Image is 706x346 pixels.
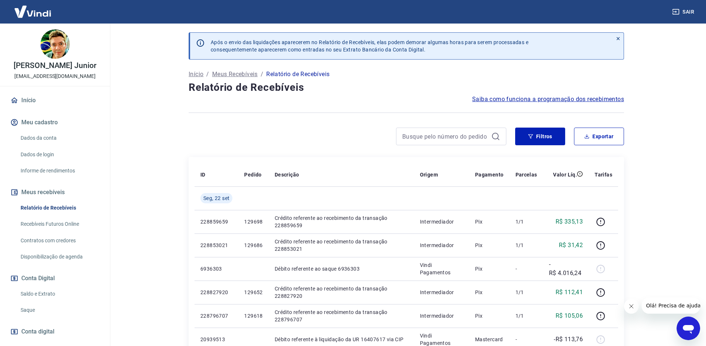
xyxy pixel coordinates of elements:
[516,242,537,249] p: 1/1
[553,171,577,178] p: Valor Líq.
[200,171,206,178] p: ID
[200,289,232,296] p: 228827920
[549,260,583,278] p: -R$ 4.016,24
[554,335,583,344] p: -R$ 113,76
[475,289,504,296] p: Pix
[18,286,101,302] a: Saldo e Extrato
[9,324,101,340] a: Conta digital
[516,289,537,296] p: 1/1
[516,265,537,272] p: -
[244,242,263,249] p: 129686
[18,200,101,215] a: Relatório de Recebíveis
[206,70,209,79] p: /
[475,218,504,225] p: Pix
[9,270,101,286] button: Conta Digital
[200,312,232,320] p: 228796707
[9,114,101,131] button: Meu cadastro
[244,312,263,320] p: 129618
[200,336,232,343] p: 20939513
[624,299,639,314] iframe: Fechar mensagem
[420,289,463,296] p: Intermediador
[21,327,54,337] span: Conta digital
[559,241,583,250] p: R$ 31,42
[420,261,463,276] p: Vindi Pagamentos
[475,265,504,272] p: Pix
[200,265,232,272] p: 6936303
[516,218,537,225] p: 1/1
[275,171,299,178] p: Descrição
[595,171,612,178] p: Tarifas
[516,312,537,320] p: 1/1
[18,217,101,232] a: Recebíveis Futuros Online
[275,336,408,343] p: Débito referente à liquidação da UR 16407617 via CIP
[18,233,101,248] a: Contratos com credores
[475,171,504,178] p: Pagamento
[18,249,101,264] a: Disponibilização de agenda
[200,242,232,249] p: 228853021
[189,70,203,79] a: Início
[275,308,408,323] p: Crédito referente ao recebimento da transação 228796707
[275,214,408,229] p: Crédito referente ao recebimento da transação 228859659
[14,62,96,69] p: [PERSON_NAME] Junior
[475,312,504,320] p: Pix
[556,311,583,320] p: R$ 105,06
[9,92,101,108] a: Início
[203,195,229,202] span: Seg, 22 set
[516,336,537,343] p: -
[9,0,57,23] img: Vindi
[574,128,624,145] button: Exportar
[4,5,62,11] span: Olá! Precisa de ajuda?
[14,72,96,80] p: [EMAIL_ADDRESS][DOMAIN_NAME]
[556,217,583,226] p: R$ 335,13
[402,131,488,142] input: Busque pelo número do pedido
[244,171,261,178] p: Pedido
[671,5,697,19] button: Sair
[18,303,101,318] a: Saque
[18,147,101,162] a: Dados de login
[677,317,700,340] iframe: Botão para abrir a janela de mensagens
[261,70,263,79] p: /
[40,29,70,59] img: 40958a5d-ac93-4d9b-8f90-c2e9f6170d14.jpeg
[420,218,463,225] p: Intermediador
[556,288,583,297] p: R$ 112,41
[475,336,504,343] p: Mastercard
[275,285,408,300] p: Crédito referente ao recebimento da transação 228827920
[244,218,263,225] p: 129698
[472,95,624,104] a: Saiba como funciona a programação dos recebimentos
[266,70,329,79] p: Relatório de Recebíveis
[420,171,438,178] p: Origem
[212,70,258,79] a: Meus Recebíveis
[515,128,565,145] button: Filtros
[420,312,463,320] p: Intermediador
[642,297,700,314] iframe: Mensagem da empresa
[18,163,101,178] a: Informe de rendimentos
[189,80,624,95] h4: Relatório de Recebíveis
[9,184,101,200] button: Meus recebíveis
[275,238,408,253] p: Crédito referente ao recebimento da transação 228853021
[211,39,528,53] p: Após o envio das liquidações aparecerem no Relatório de Recebíveis, elas podem demorar algumas ho...
[244,289,263,296] p: 129652
[475,242,504,249] p: Pix
[516,171,537,178] p: Parcelas
[18,131,101,146] a: Dados da conta
[200,218,232,225] p: 228859659
[275,265,408,272] p: Débito referente ao saque 6936303
[420,242,463,249] p: Intermediador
